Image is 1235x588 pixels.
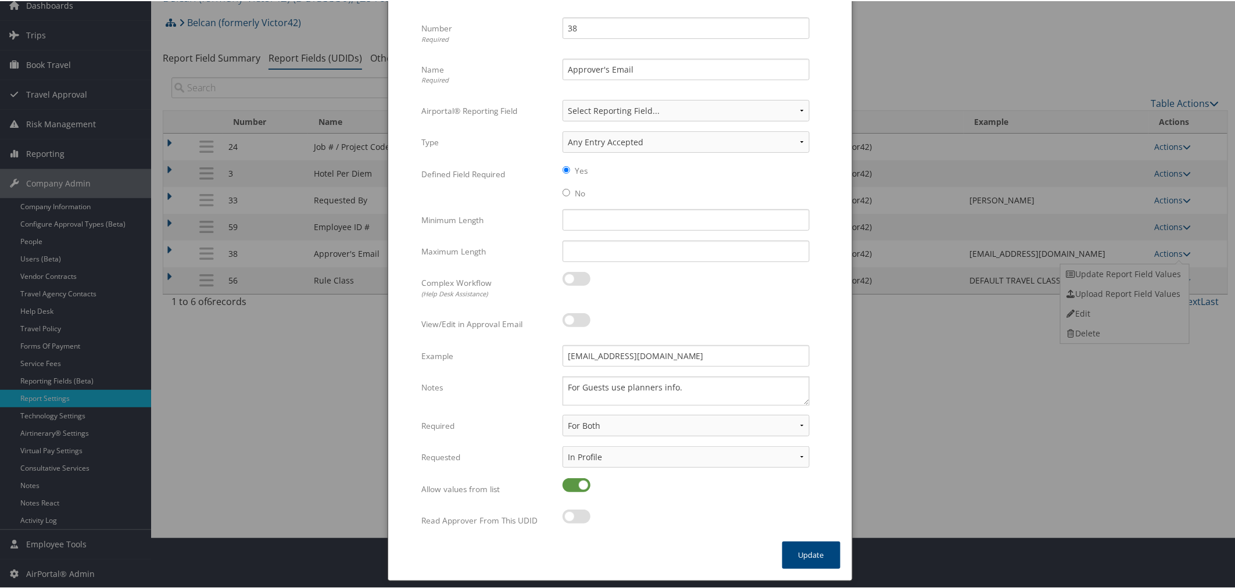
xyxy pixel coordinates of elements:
label: No [575,187,585,198]
label: Complex Workflow [421,271,553,303]
label: View/Edit in Approval Email [421,312,553,334]
label: Number [421,16,553,48]
div: (Help Desk Assistance) [421,288,553,298]
label: Airportal® Reporting Field [421,99,553,121]
label: Yes [575,164,588,175]
label: Requested [421,445,553,467]
label: Maximum Length [421,239,553,261]
label: Allow values from list [421,477,553,499]
label: Notes [421,375,553,397]
label: Type [421,130,553,152]
div: Required [421,34,553,44]
label: Name [421,58,553,89]
button: Update [782,540,840,568]
label: Required [421,414,553,436]
div: Required [421,74,553,84]
label: Example [421,344,553,366]
label: Defined Field Required [421,162,553,184]
label: Read Approver From This UDID [421,508,553,530]
label: Minimum Length [421,208,553,230]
